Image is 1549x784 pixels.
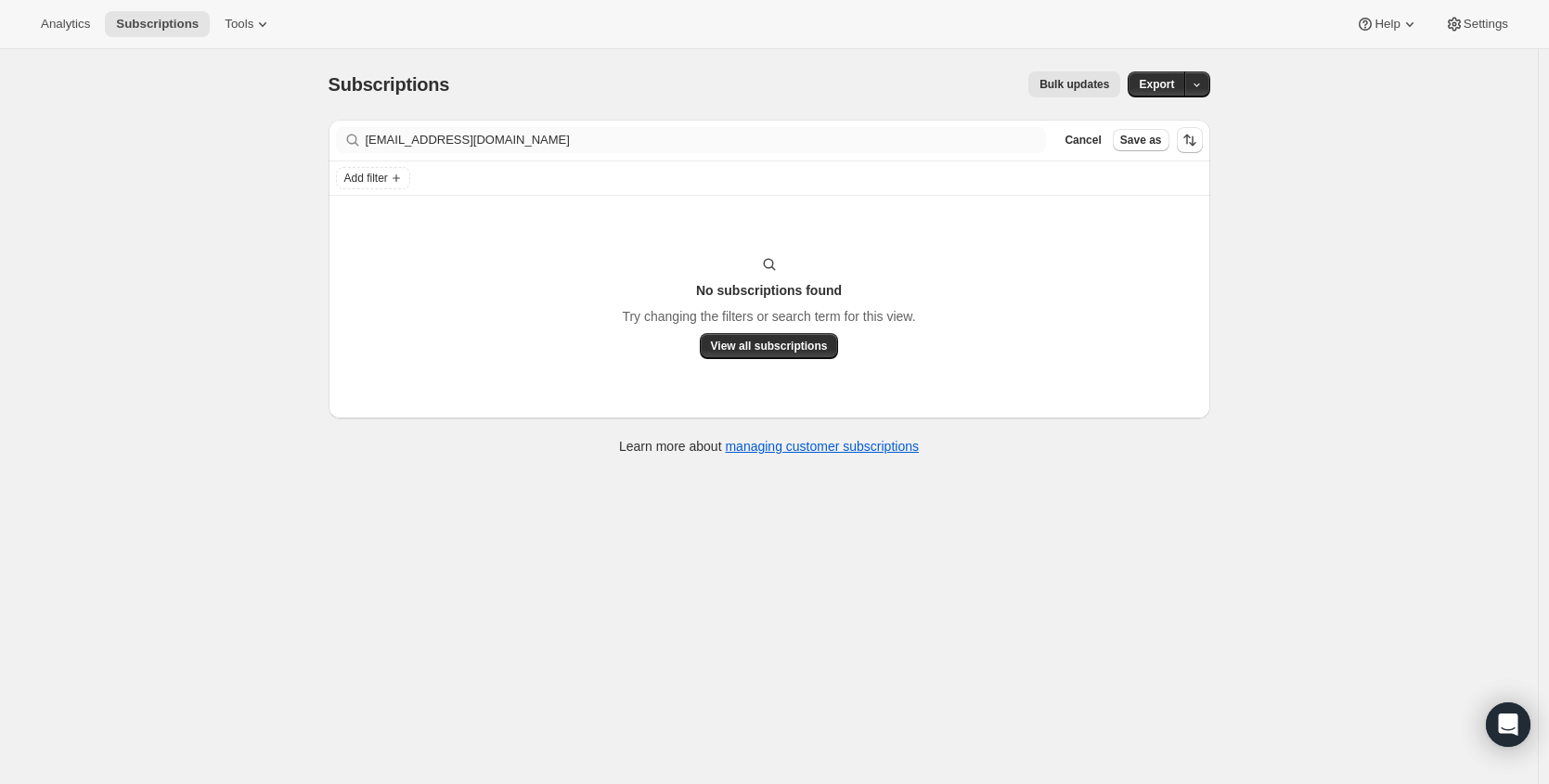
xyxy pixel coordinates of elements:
button: Save as [1113,129,1169,151]
button: Export [1128,71,1185,97]
button: Help [1345,11,1429,37]
p: Learn more about [619,437,919,456]
button: Add filter [336,167,410,189]
span: View all subscriptions [711,339,828,353]
button: Subscriptions [105,11,210,37]
span: Settings [1464,17,1508,32]
button: Cancel [1057,129,1108,151]
button: Analytics [30,11,101,37]
button: Bulk updates [1028,71,1120,97]
button: Tools [213,11,283,37]
p: Try changing the filters or search term for this view. [622,307,915,326]
span: Add filter [344,171,388,186]
span: Help [1375,17,1400,32]
span: Tools [225,17,253,32]
button: Sort the results [1177,127,1203,153]
button: View all subscriptions [700,333,839,359]
span: Analytics [41,17,90,32]
span: Save as [1120,133,1162,148]
a: managing customer subscriptions [725,439,919,454]
span: Cancel [1065,133,1101,148]
button: Settings [1434,11,1519,37]
span: Export [1139,77,1174,92]
div: Open Intercom Messenger [1486,702,1530,747]
span: Bulk updates [1039,77,1109,92]
h3: No subscriptions found [696,281,842,300]
input: Filter subscribers [366,127,1047,153]
span: Subscriptions [329,74,450,95]
span: Subscriptions [116,17,199,32]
